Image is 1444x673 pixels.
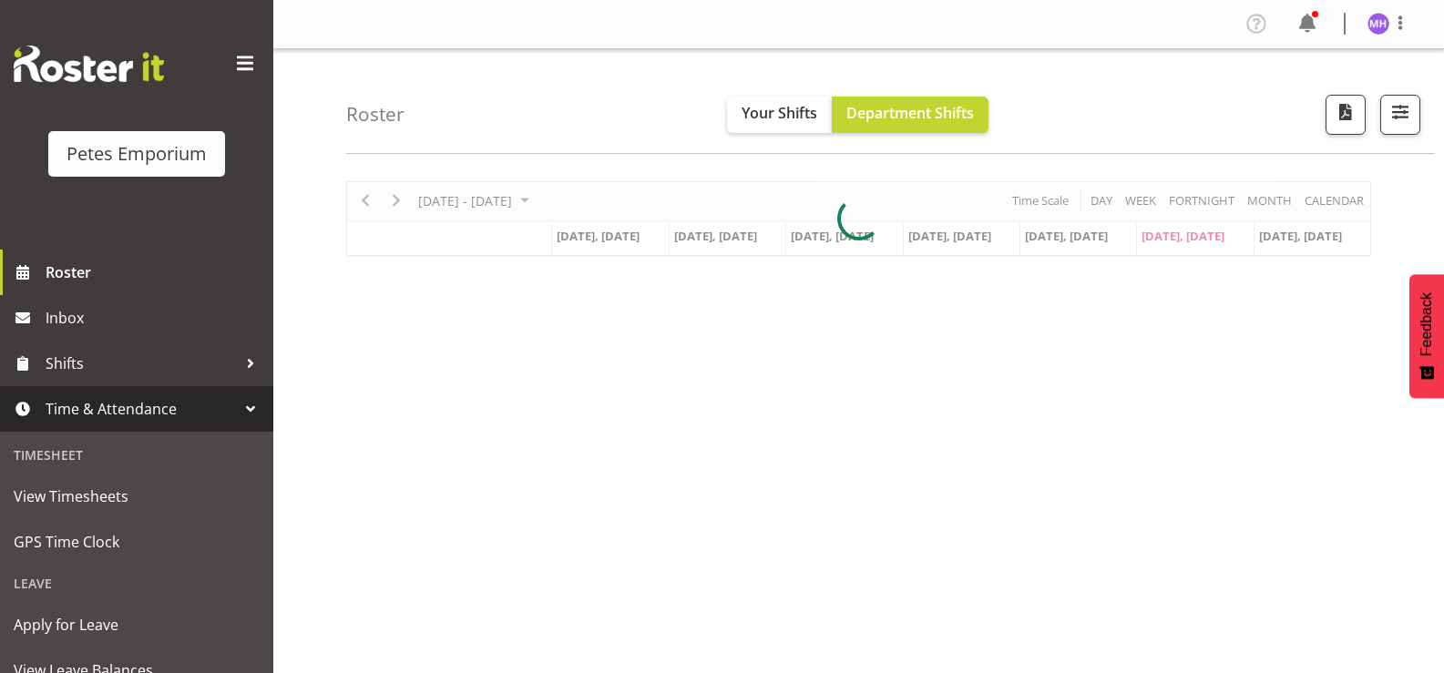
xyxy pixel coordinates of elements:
[5,474,269,519] a: View Timesheets
[1380,95,1420,135] button: Filter Shifts
[1418,292,1435,356] span: Feedback
[742,103,817,123] span: Your Shifts
[5,565,269,602] div: Leave
[1409,274,1444,398] button: Feedback - Show survey
[14,611,260,638] span: Apply for Leave
[727,97,832,133] button: Your Shifts
[832,97,988,133] button: Department Shifts
[5,436,269,474] div: Timesheet
[46,395,237,423] span: Time & Attendance
[1367,13,1389,35] img: mackenzie-halford4471.jpg
[46,350,237,377] span: Shifts
[46,259,264,286] span: Roster
[14,528,260,556] span: GPS Time Clock
[5,602,269,648] a: Apply for Leave
[14,483,260,510] span: View Timesheets
[346,104,405,125] h4: Roster
[67,140,207,168] div: Petes Emporium
[5,519,269,565] a: GPS Time Clock
[14,46,164,82] img: Rosterit website logo
[1326,95,1366,135] button: Download a PDF of the roster according to the set date range.
[46,304,264,331] span: Inbox
[846,103,974,123] span: Department Shifts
